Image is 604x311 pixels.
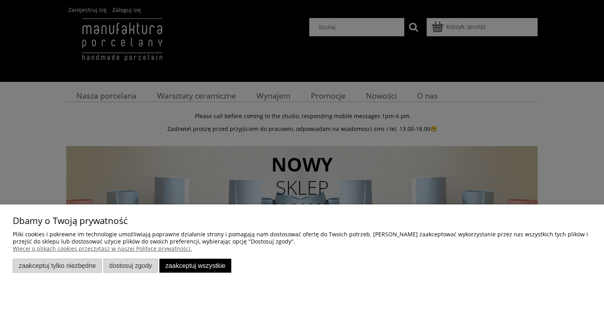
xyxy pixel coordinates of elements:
[13,259,102,273] button: Zaakceptuj tylko niezbędne
[13,245,192,252] a: Więcej o plikach cookies przeczytasz w naszej Polityce prywatności.
[13,217,591,224] p: Dbamy o Twoją prywatność
[13,231,591,245] p: Pliki cookies i pokrewne im technologie umożliwiają poprawne działanie strony i pomagają nam dost...
[159,259,231,273] button: Zaakceptuj wszystkie
[103,259,158,273] button: Dostosuj zgody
